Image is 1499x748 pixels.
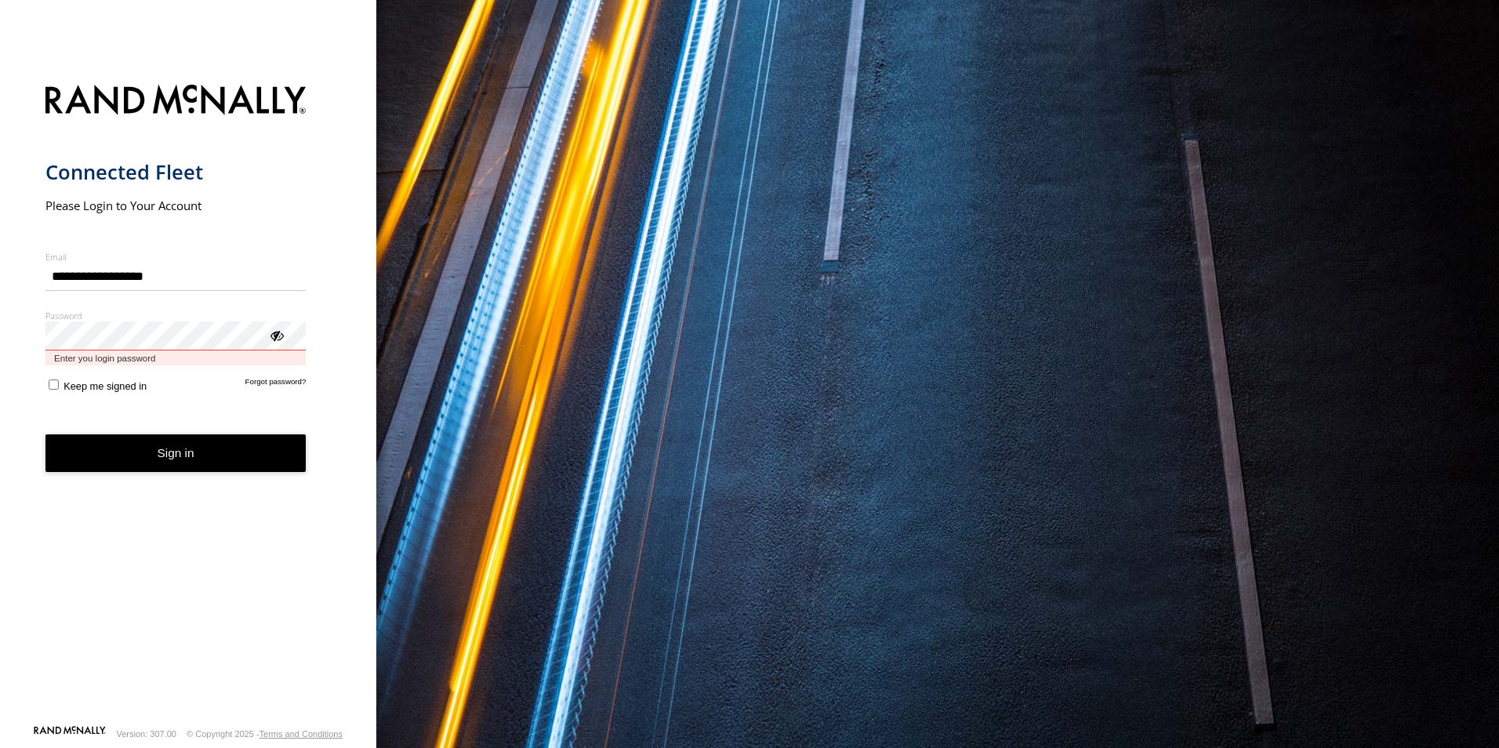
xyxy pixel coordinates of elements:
label: Password [45,310,307,321]
a: Forgot password? [245,377,307,392]
form: main [45,75,332,724]
span: Enter you login password [45,350,307,365]
div: Version: 307.00 [117,729,176,739]
h1: Connected Fleet [45,159,307,185]
h2: Please Login to Your Account [45,198,307,213]
div: ViewPassword [268,327,284,343]
img: Rand McNally [45,82,307,122]
input: Keep me signed in [49,379,59,390]
label: Email [45,251,307,263]
div: © Copyright 2025 - [187,729,343,739]
button: Sign in [45,434,307,473]
a: Terms and Conditions [260,729,343,739]
span: Keep me signed in [64,380,147,392]
a: Visit our Website [34,726,106,742]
